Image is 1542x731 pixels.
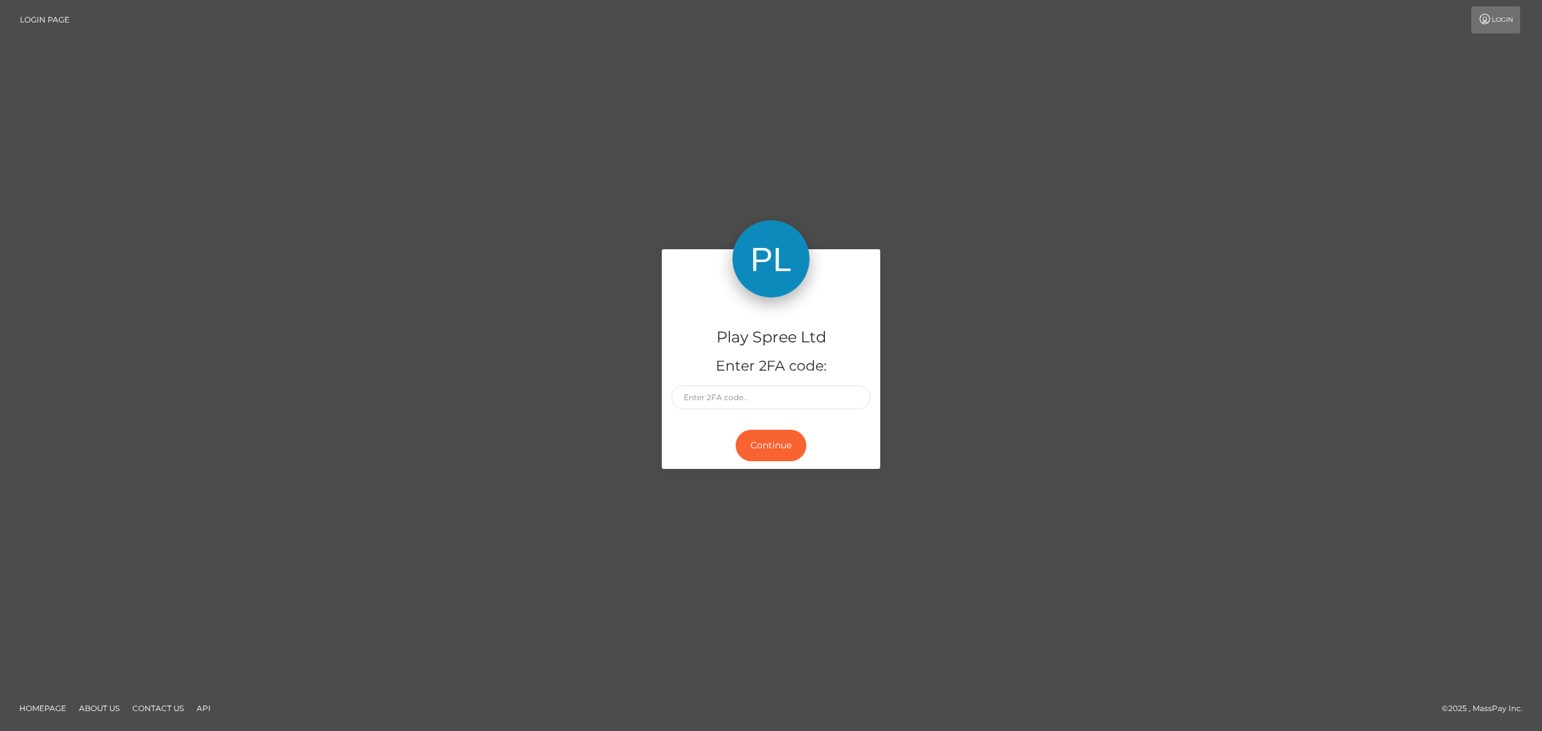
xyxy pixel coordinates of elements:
[671,326,871,349] h4: Play Spree Ltd
[191,698,216,718] a: API
[20,6,69,33] a: Login Page
[732,220,810,297] img: Play Spree Ltd
[14,698,71,718] a: Homepage
[1471,6,1520,33] a: Login
[671,357,871,376] h5: Enter 2FA code:
[127,698,189,718] a: Contact Us
[736,430,806,461] button: Continue
[74,698,125,718] a: About Us
[671,385,871,409] input: Enter 2FA code..
[1442,701,1532,716] div: © 2025 , MassPay Inc.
